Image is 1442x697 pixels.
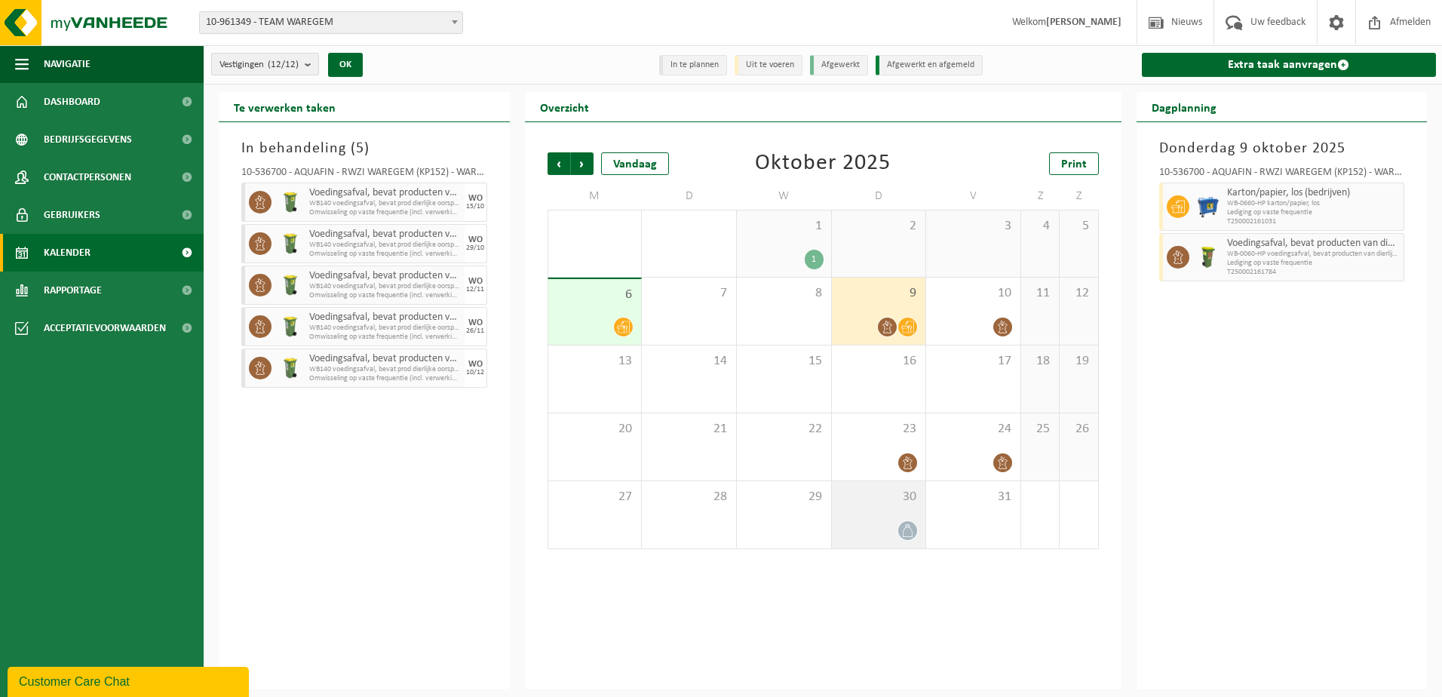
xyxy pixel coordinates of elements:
[44,234,91,272] span: Kalender
[1137,92,1232,121] h2: Dagplanning
[839,285,919,302] span: 9
[1159,137,1405,160] h3: Donderdag 9 oktober 2025
[44,196,100,234] span: Gebruikers
[1159,167,1405,183] div: 10-536700 - AQUAFIN - RWZI WAREGEM (KP152) - WAREGEM
[44,309,166,347] span: Acceptatievoorwaarden
[556,421,634,438] span: 20
[839,218,919,235] span: 2
[279,274,302,296] img: WB-0140-HPE-GN-50
[219,92,351,121] h2: Te verwerken taken
[810,55,868,75] li: Afgewerkt
[525,92,604,121] h2: Overzicht
[755,152,891,175] div: Oktober 2025
[466,244,484,252] div: 29/10
[279,357,302,379] img: WB-0140-HPE-GN-50
[1197,246,1220,269] img: WB-0060-HPE-GN-50
[211,53,319,75] button: Vestigingen(12/12)
[1067,218,1090,235] span: 5
[309,187,461,199] span: Voedingsafval, bevat producten van dierlijke oorsprong, onverpakt, categorie 3
[737,183,832,210] td: W
[601,152,669,175] div: Vandaag
[556,489,634,505] span: 27
[1227,187,1401,199] span: Karton/papier, los (bedrijven)
[309,250,461,259] span: Omwisseling op vaste frequentie (incl. verwerking)
[44,121,132,158] span: Bedrijfsgegevens
[1067,353,1090,370] span: 19
[309,374,461,383] span: Omwisseling op vaste frequentie (incl. verwerking)
[926,183,1021,210] td: V
[268,60,299,69] count: (12/12)
[1067,285,1090,302] span: 12
[279,191,302,213] img: WB-0140-HPE-GN-50
[744,489,824,505] span: 29
[466,286,484,293] div: 12/11
[468,277,483,286] div: WO
[934,218,1013,235] span: 3
[309,324,461,333] span: WB140 voedingsafval, bevat prod dierlijke oorsprong, onve
[1067,421,1090,438] span: 26
[1061,158,1087,170] span: Print
[839,421,919,438] span: 23
[468,360,483,369] div: WO
[839,353,919,370] span: 16
[934,421,1013,438] span: 24
[44,45,91,83] span: Navigatie
[309,365,461,374] span: WB140 voedingsafval, bevat prod dierlijke oorsprong, onve
[309,199,461,208] span: WB140 voedingsafval, bevat prod dierlijke oorsprong, onve
[8,664,252,697] iframe: chat widget
[309,333,461,342] span: Omwisseling op vaste frequentie (incl. verwerking)
[279,232,302,255] img: WB-0140-HPE-GN-50
[744,218,824,235] span: 1
[1197,195,1220,218] img: WB-0660-HPE-BE-01
[44,272,102,309] span: Rapportage
[466,327,484,335] div: 26/11
[744,421,824,438] span: 22
[556,287,634,303] span: 6
[44,83,100,121] span: Dashboard
[356,141,364,156] span: 5
[839,489,919,505] span: 30
[468,235,483,244] div: WO
[466,369,484,376] div: 10/12
[199,11,463,34] span: 10-961349 - TEAM WAREGEM
[309,241,461,250] span: WB140 voedingsafval, bevat prod dierlijke oorsprong, onve
[1029,285,1051,302] span: 11
[466,203,484,210] div: 15/10
[44,158,131,196] span: Contactpersonen
[309,312,461,324] span: Voedingsafval, bevat producten van dierlijke oorsprong, onverpakt, categorie 3
[1227,208,1401,217] span: Lediging op vaste frequentie
[1227,217,1401,226] span: T250002161031
[659,55,727,75] li: In te plannen
[1046,17,1121,28] strong: [PERSON_NAME]
[309,291,461,300] span: Omwisseling op vaste frequentie (incl. verwerking)
[468,318,483,327] div: WO
[309,229,461,241] span: Voedingsafval, bevat producten van dierlijke oorsprong, onverpakt, categorie 3
[200,12,462,33] span: 10-961349 - TEAM WAREGEM
[934,489,1013,505] span: 31
[309,208,461,217] span: Omwisseling op vaste frequentie (incl. verwerking)
[805,250,824,269] div: 1
[649,489,729,505] span: 28
[571,152,594,175] span: Volgende
[934,285,1013,302] span: 10
[735,55,802,75] li: Uit te voeren
[241,167,487,183] div: 10-536700 - AQUAFIN - RWZI WAREGEM (KP152) - WAREGEM
[556,353,634,370] span: 13
[1227,259,1401,268] span: Lediging op vaste frequentie
[1029,421,1051,438] span: 25
[1227,199,1401,208] span: WB-0660-HP karton/papier, los
[241,137,487,160] h3: In behandeling ( )
[649,421,729,438] span: 21
[279,315,302,338] img: WB-0140-HPE-GN-50
[832,183,927,210] td: D
[1227,268,1401,277] span: T250002161784
[309,270,461,282] span: Voedingsafval, bevat producten van dierlijke oorsprong, onverpakt, categorie 3
[548,152,570,175] span: Vorige
[468,194,483,203] div: WO
[744,285,824,302] span: 8
[1060,183,1098,210] td: Z
[934,353,1013,370] span: 17
[548,183,643,210] td: M
[309,282,461,291] span: WB140 voedingsafval, bevat prod dierlijke oorsprong, onve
